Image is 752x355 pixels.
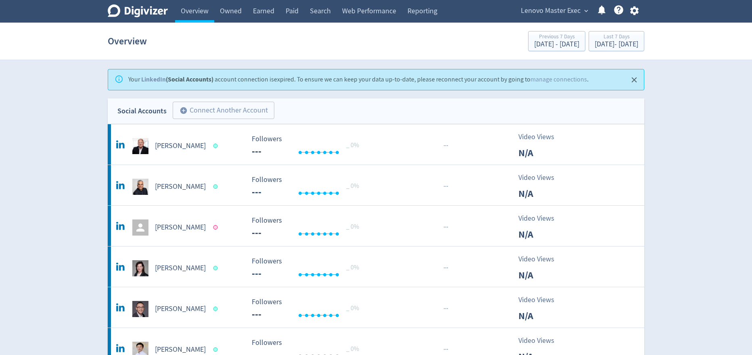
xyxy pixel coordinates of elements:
[108,124,644,165] a: Daryl Cromer undefined[PERSON_NAME] Followers --- Followers --- _ 0%···Video ViewsN/A
[155,304,206,314] h5: [PERSON_NAME]
[108,28,147,54] h1: Overview
[447,182,448,192] span: ·
[595,41,638,48] div: [DATE] - [DATE]
[132,260,148,276] img: Emily Ketchen undefined
[589,31,644,51] button: Last 7 Days[DATE]- [DATE]
[518,132,565,142] p: Video Views
[180,106,188,115] span: add_circle
[528,31,585,51] button: Previous 7 Days[DATE] - [DATE]
[173,102,274,119] button: Connect Another Account
[518,186,565,201] p: N/A
[213,184,220,189] span: Data last synced: 4 Sep 2025, 1:01am (AEST)
[518,254,565,265] p: Video Views
[108,206,644,246] a: [PERSON_NAME] Followers --- Followers --- _ 0%···Video ViewsN/A
[534,41,579,48] div: [DATE] - [DATE]
[213,266,220,270] span: Data last synced: 4 Sep 2025, 2:02pm (AEST)
[346,263,359,271] span: _ 0%
[445,222,447,232] span: ·
[132,179,148,195] img: Dilip Bhatia undefined
[445,141,447,151] span: ·
[346,182,359,190] span: _ 0%
[167,103,274,119] a: Connect Another Account
[141,75,166,84] a: LinkedIn
[108,287,644,328] a: Eric Yu Hai undefined[PERSON_NAME] Followers --- Followers --- _ 0%···Video ViewsN/A
[443,182,445,192] span: ·
[518,335,565,346] p: Video Views
[447,263,448,273] span: ·
[128,72,589,88] div: Your account connection is expired . To ensure we can keep your data up-to-date, please reconnect...
[583,7,590,15] span: expand_more
[248,135,369,157] svg: Followers ---
[346,345,359,353] span: _ 0%
[447,345,448,355] span: ·
[531,75,587,84] a: manage connections
[155,263,206,273] h5: [PERSON_NAME]
[443,263,445,273] span: ·
[248,217,369,238] svg: Followers ---
[155,182,206,192] h5: [PERSON_NAME]
[248,257,369,279] svg: Followers ---
[443,222,445,232] span: ·
[132,138,148,154] img: Daryl Cromer undefined
[213,225,220,230] span: Data last synced: 2 Sep 2025, 7:02pm (AEST)
[445,263,447,273] span: ·
[628,73,641,87] button: Close
[595,34,638,41] div: Last 7 Days
[447,141,448,151] span: ·
[213,347,220,352] span: Data last synced: 4 Sep 2025, 6:02am (AEST)
[518,213,565,224] p: Video Views
[108,165,644,205] a: Dilip Bhatia undefined[PERSON_NAME] Followers --- Followers --- _ 0%···Video ViewsN/A
[213,307,220,311] span: Data last synced: 4 Sep 2025, 3:02pm (AEST)
[443,141,445,151] span: ·
[518,227,565,242] p: N/A
[518,4,590,17] button: Lenovo Master Exec
[213,144,220,148] span: Data last synced: 4 Sep 2025, 7:02am (AEST)
[248,298,369,319] svg: Followers ---
[518,268,565,282] p: N/A
[534,34,579,41] div: Previous 7 Days
[521,4,581,17] span: Lenovo Master Exec
[443,304,445,314] span: ·
[518,146,565,160] p: N/A
[346,304,359,312] span: _ 0%
[445,304,447,314] span: ·
[141,75,213,84] strong: (Social Accounts)
[518,309,565,323] p: N/A
[108,246,644,287] a: Emily Ketchen undefined[PERSON_NAME] Followers --- Followers --- _ 0%···Video ViewsN/A
[132,301,148,317] img: Eric Yu Hai undefined
[445,345,447,355] span: ·
[445,182,447,192] span: ·
[117,105,167,117] div: Social Accounts
[518,294,565,305] p: Video Views
[155,141,206,151] h5: [PERSON_NAME]
[447,304,448,314] span: ·
[155,223,206,232] h5: [PERSON_NAME]
[443,345,445,355] span: ·
[248,176,369,197] svg: Followers ---
[518,172,565,183] p: Video Views
[346,223,359,231] span: _ 0%
[447,222,448,232] span: ·
[346,141,359,149] span: _ 0%
[155,345,206,355] h5: [PERSON_NAME]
